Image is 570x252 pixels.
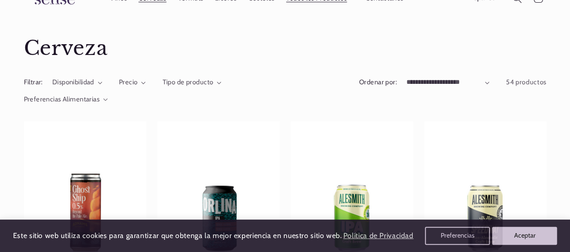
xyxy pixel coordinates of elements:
[13,231,342,240] span: Este sitio web utiliza cookies para garantizar que obtenga la mejor experiencia en nuestro sitio ...
[24,36,547,61] h1: Cerveza
[24,95,108,105] summary: Preferencias Alimentarias (0 seleccionado)
[52,78,102,87] summary: Disponibilidad (0 seleccionado)
[492,227,557,245] button: Aceptar
[24,95,100,103] span: Preferencias Alimentarias
[359,78,397,86] label: Ordenar por:
[506,78,547,86] span: 54 productos
[24,78,43,87] h2: Filtrar:
[119,78,146,87] summary: Precio
[163,78,214,86] span: Tipo de producto
[342,228,415,244] a: Política de Privacidad (opens in a new tab)
[425,227,490,245] button: Preferencias
[163,78,222,87] summary: Tipo de producto (0 seleccionado)
[52,78,94,86] span: Disponibilidad
[119,78,138,86] span: Precio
